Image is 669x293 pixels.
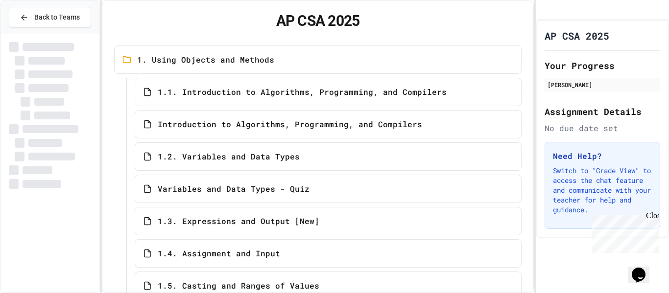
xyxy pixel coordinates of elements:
a: 1.1. Introduction to Algorithms, Programming, and Compilers [135,78,522,106]
p: Switch to "Grade View" to access the chat feature and communicate with your teacher for help and ... [553,166,652,215]
a: Variables and Data Types - Quiz [135,175,522,203]
a: 1.4. Assignment and Input [135,239,522,268]
iframe: chat widget [588,211,659,253]
span: 1. Using Objects and Methods [137,54,274,66]
button: Back to Teams [9,7,91,28]
span: 1.2. Variables and Data Types [158,151,300,162]
div: No due date set [545,122,660,134]
span: Back to Teams [34,12,80,23]
a: 1.2. Variables and Data Types [135,142,522,171]
span: 1.3. Expressions and Output [New] [158,215,319,227]
span: 1.5. Casting and Ranges of Values [158,280,319,292]
h2: Assignment Details [545,105,660,118]
a: 1.3. Expressions and Output [New] [135,207,522,235]
h3: Need Help? [553,150,652,162]
span: 1.4. Assignment and Input [158,248,280,259]
div: Chat with us now!Close [4,4,68,62]
a: Introduction to Algorithms, Programming, and Compilers [135,110,522,138]
iframe: chat widget [628,254,659,283]
span: Introduction to Algorithms, Programming, and Compilers [158,118,422,130]
span: Variables and Data Types - Quiz [158,183,310,195]
div: [PERSON_NAME] [548,80,657,89]
span: 1.1. Introduction to Algorithms, Programming, and Compilers [158,86,447,98]
h2: Your Progress [545,59,660,72]
h1: AP CSA 2025 [545,29,609,43]
h1: AP CSA 2025 [114,12,522,30]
